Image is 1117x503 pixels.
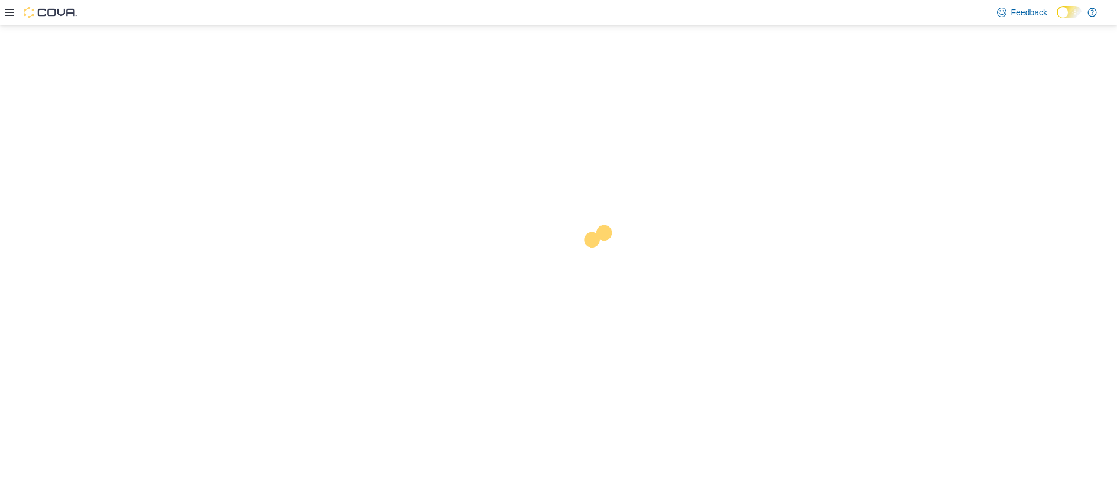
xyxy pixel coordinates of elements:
span: Feedback [1011,7,1047,18]
a: Feedback [992,1,1052,24]
img: Cova [24,7,77,18]
img: cova-loader [558,216,647,305]
input: Dark Mode [1057,6,1082,18]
